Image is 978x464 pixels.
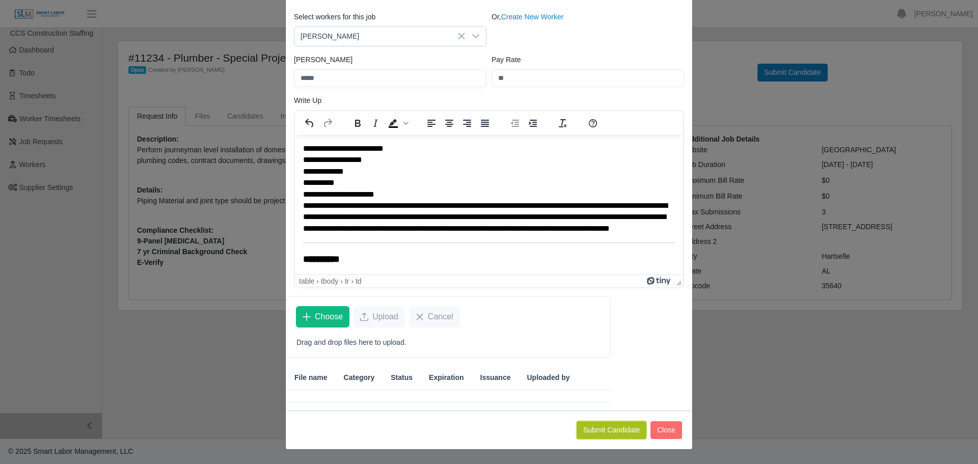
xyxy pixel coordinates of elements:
button: Close [650,421,682,439]
button: Align center [441,116,458,130]
div: table [299,277,314,285]
span: Choose [315,311,343,323]
button: Redo [319,116,336,130]
button: Increase indent [524,116,541,130]
button: Clear formatting [554,116,572,130]
div: tr [345,277,349,285]
div: › [340,277,343,285]
iframe: Rich Text Area [295,135,683,275]
span: Upload [372,311,398,323]
button: Decrease indent [506,116,524,130]
span: Uploaded by [527,372,569,383]
div: › [351,277,354,285]
button: Align left [423,116,440,130]
div: tbody [321,277,338,285]
span: File name [294,372,328,383]
p: Drag and drop files here to upload. [296,337,601,348]
div: › [316,277,319,285]
span: Issuance [480,372,511,383]
label: Write Up [294,95,321,106]
button: Choose [296,306,349,327]
label: Pay Rate [492,54,521,65]
span: Category [344,372,375,383]
div: Press the Up and Down arrow keys to resize the editor. [672,275,683,287]
div: Background color Black [385,116,410,130]
button: Upload [354,306,405,327]
button: Help [584,116,602,130]
span: Chris Lewis [294,27,466,46]
div: Or, [489,12,687,46]
span: Expiration [429,372,464,383]
button: Submit Candidate [577,421,646,439]
div: td [356,277,362,285]
button: Align right [458,116,476,130]
button: Undo [301,116,318,130]
button: Cancel [409,306,460,327]
span: Cancel [428,311,453,323]
button: Justify [476,116,494,130]
button: Italic [367,116,384,130]
label: [PERSON_NAME] [294,54,352,65]
button: Bold [349,116,366,130]
a: Powered by Tiny [647,277,672,285]
span: Status [391,372,413,383]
